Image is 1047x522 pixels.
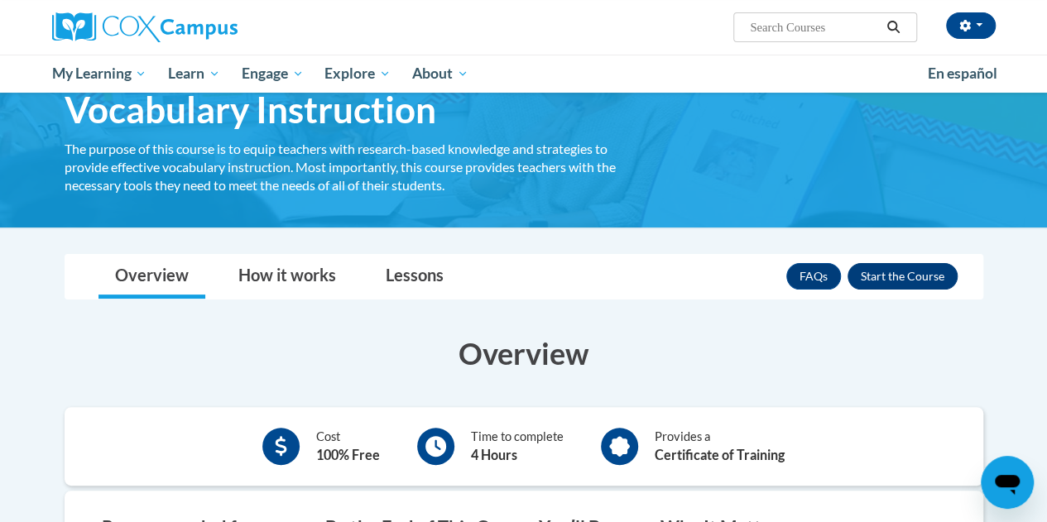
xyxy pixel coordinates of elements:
div: Provides a [655,428,785,465]
h3: Overview [65,333,983,374]
button: Enroll [848,263,958,290]
span: Vocabulary Instruction [65,88,436,132]
span: En español [928,65,997,82]
span: My Learning [51,64,146,84]
span: Explore [324,64,391,84]
b: Certificate of Training [655,447,785,462]
button: Account Settings [946,12,996,39]
a: Overview [98,255,205,299]
input: Search Courses [748,17,881,37]
a: Learn [157,55,231,93]
a: How it works [222,255,353,299]
b: 4 Hours [471,447,517,462]
b: 100% Free [316,447,380,462]
a: En español [917,56,1008,91]
a: About [401,55,479,93]
button: Search [881,17,905,37]
a: Explore [314,55,401,93]
span: Learn [168,64,220,84]
iframe: Button to launch messaging window [981,456,1034,509]
div: Cost [316,428,380,465]
div: The purpose of this course is to equip teachers with research-based knowledge and strategies to p... [65,140,636,194]
span: About [412,64,468,84]
div: Time to complete [471,428,564,465]
a: My Learning [41,55,158,93]
div: Main menu [40,55,1008,93]
a: Engage [231,55,315,93]
a: Cox Campus [52,12,350,42]
a: FAQs [786,263,841,290]
span: Engage [242,64,304,84]
a: Lessons [369,255,460,299]
img: Cox Campus [52,12,238,42]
